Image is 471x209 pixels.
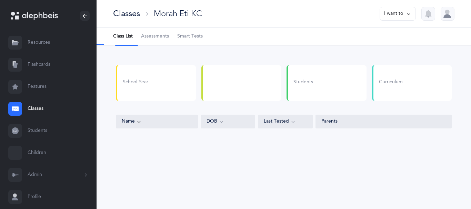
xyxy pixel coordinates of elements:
[154,8,202,19] div: Morah Eti KC
[293,79,313,86] div: Students
[207,118,250,125] div: DOB
[264,118,307,125] div: Last Tested
[379,79,403,86] div: Curriculum
[141,33,169,40] span: Assessments
[113,8,140,19] div: Classes
[122,118,192,125] div: Name
[123,79,148,86] div: School Year
[321,118,446,125] div: Parents
[380,7,416,21] button: I want to
[177,33,203,40] span: Smart Tests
